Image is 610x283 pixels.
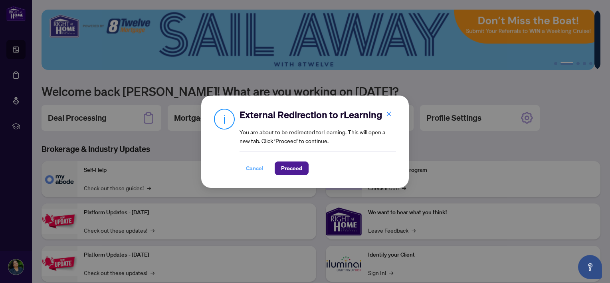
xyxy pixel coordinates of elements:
[214,108,235,130] img: Info Icon
[240,108,396,175] div: You are about to be redirected to rLearning . This will open a new tab. Click ‘Proceed’ to continue.
[281,162,302,175] span: Proceed
[246,162,263,175] span: Cancel
[240,161,270,175] button: Cancel
[578,255,602,279] button: Open asap
[240,108,396,121] h2: External Redirection to rLearning
[275,161,309,175] button: Proceed
[386,111,392,117] span: close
